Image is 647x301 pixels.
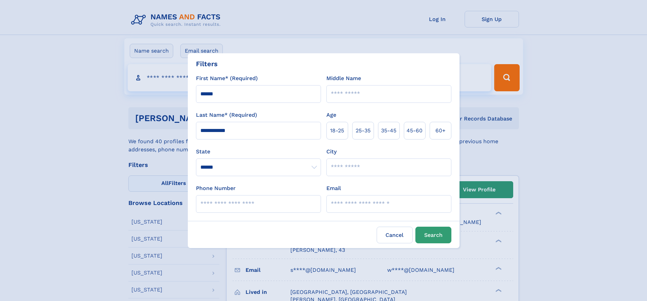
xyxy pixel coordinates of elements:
div: Filters [196,59,218,69]
span: 35‑45 [381,127,396,135]
span: 18‑25 [330,127,344,135]
label: Email [326,184,341,192]
label: Middle Name [326,74,361,82]
label: Cancel [377,227,413,243]
button: Search [415,227,451,243]
label: First Name* (Required) [196,74,258,82]
span: 25‑35 [356,127,371,135]
label: Last Name* (Required) [196,111,257,119]
span: 60+ [435,127,446,135]
label: Phone Number [196,184,236,192]
label: State [196,148,321,156]
label: Age [326,111,336,119]
label: City [326,148,337,156]
span: 45‑60 [407,127,423,135]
